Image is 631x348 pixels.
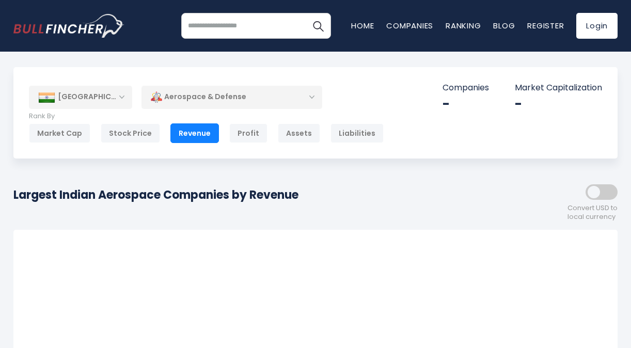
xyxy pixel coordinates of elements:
[515,96,602,112] div: -
[305,13,331,39] button: Search
[567,204,618,222] span: Convert USD to local currency
[527,20,564,31] a: Register
[386,20,433,31] a: Companies
[446,20,481,31] a: Ranking
[229,123,267,143] div: Profit
[278,123,320,143] div: Assets
[515,83,602,93] p: Market Capitalization
[170,123,219,143] div: Revenue
[29,86,132,108] div: [GEOGRAPHIC_DATA]
[29,112,384,121] p: Rank By
[493,20,515,31] a: Blog
[330,123,384,143] div: Liabilities
[29,123,90,143] div: Market Cap
[13,14,124,38] a: Go to homepage
[101,123,160,143] div: Stock Price
[351,20,374,31] a: Home
[13,186,298,203] h1: Largest Indian Aerospace Companies by Revenue
[443,83,489,93] p: Companies
[576,13,618,39] a: Login
[13,14,124,38] img: bullfincher logo
[443,96,489,112] div: -
[141,85,322,109] div: Aerospace & Defense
